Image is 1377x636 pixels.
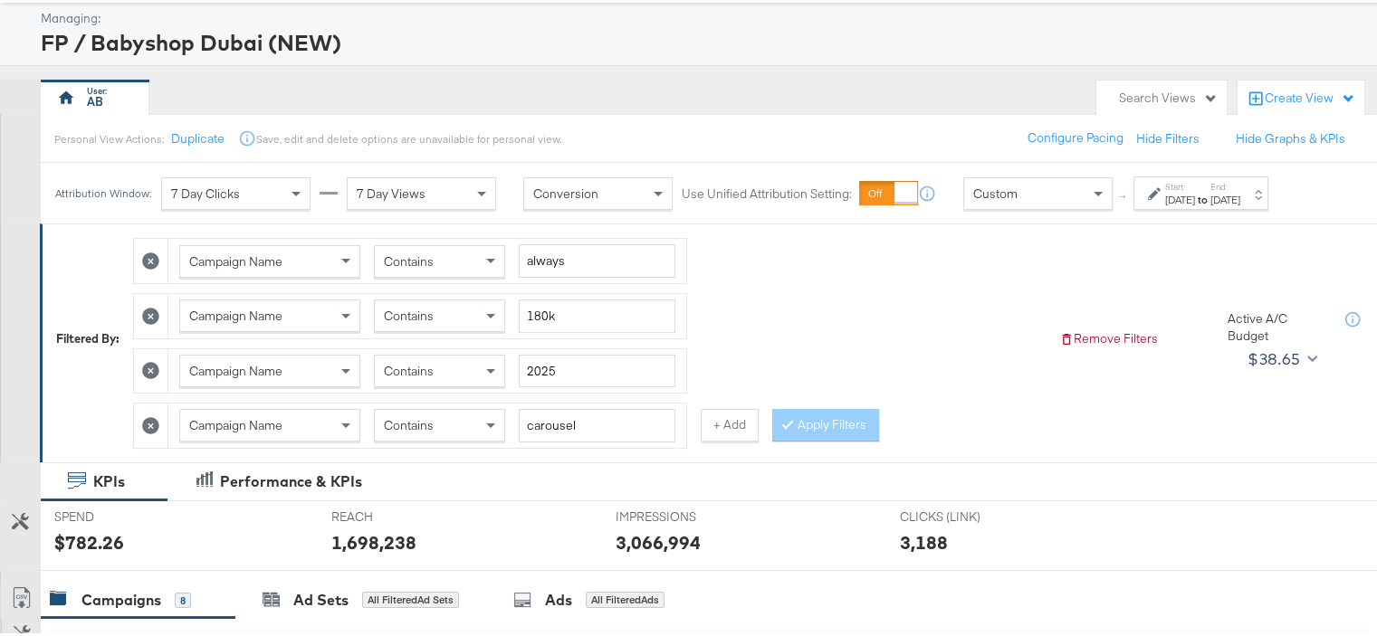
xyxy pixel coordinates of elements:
div: Managing: [41,7,1368,24]
span: CLICKS (LINK) [899,506,1035,523]
div: AB [87,90,103,108]
input: Enter a search term [519,297,675,330]
div: Create View [1265,87,1355,105]
div: Performance & KPIs [220,469,362,489]
span: Campaign Name [189,414,282,431]
div: 3,188 [899,527,947,553]
div: [DATE] [1210,190,1240,204]
span: Contains [384,360,434,376]
span: SPEND [54,506,190,523]
span: REACH [331,506,467,523]
button: Hide Graphs & KPIs [1236,128,1345,145]
span: Contains [384,251,434,267]
button: Configure Pacing [1015,119,1136,152]
div: Personal View Actions: [54,129,164,144]
label: End: [1210,178,1240,190]
input: Enter a search term [519,406,675,440]
div: Ad Sets [293,587,349,608]
div: All Filtered Ads [586,589,665,605]
span: 7 Day Views [357,183,426,199]
div: Filtered By: [56,327,120,345]
label: Start: [1165,178,1195,190]
span: Contains [384,414,434,431]
span: IMPRESSIONS [616,506,751,523]
div: $782.26 [54,527,124,553]
span: Conversion [533,183,598,199]
div: 1,698,238 [331,527,416,553]
label: Use Unified Attribution Setting: [682,183,852,200]
span: Campaign Name [189,305,282,321]
div: KPIs [93,469,125,489]
div: All Filtered Ad Sets [362,589,459,605]
button: $38.65 [1240,342,1321,371]
span: Contains [384,305,434,321]
div: FP / Babyshop Dubai (NEW) [41,24,1368,55]
button: Duplicate [171,128,225,145]
div: 8 [175,590,191,606]
input: Enter a search term [519,242,675,275]
strong: to [1195,190,1210,204]
div: Search Views [1119,87,1218,104]
span: Campaign Name [189,251,282,267]
div: Active A/C Budget [1228,308,1327,341]
div: Ads [545,587,572,608]
span: ↑ [1114,191,1132,197]
div: 3,066,994 [616,527,701,553]
div: $38.65 [1248,343,1300,370]
div: Campaigns [81,587,161,608]
div: Attribution Window: [54,185,152,197]
button: + Add [701,406,759,439]
input: Enter a search term [519,352,675,385]
button: Hide Filters [1136,128,1200,145]
div: [DATE] [1165,190,1195,204]
button: Remove Filters [1059,327,1158,345]
span: Campaign Name [189,360,282,376]
div: Save, edit and delete options are unavailable for personal view. [256,129,561,144]
span: 7 Day Clicks [171,183,240,199]
span: Custom [973,183,1018,199]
